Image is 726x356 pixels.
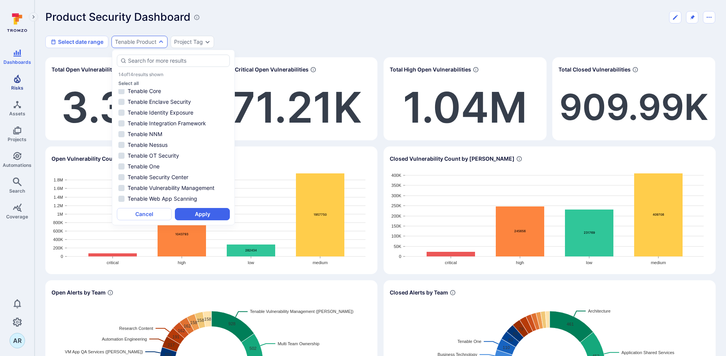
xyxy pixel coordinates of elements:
[54,203,63,208] text: 1.2M
[390,289,448,296] span: Closed Alerts by Team
[651,260,666,265] text: medium
[445,260,457,265] text: critical
[102,337,147,341] text: Automation Engineering
[588,309,611,313] text: Architecture
[558,66,631,73] span: Total Closed Vulnerabilities
[118,72,163,77] p: 14 of 14 results shown
[117,194,230,203] li: Tenable Web App Scanning
[29,12,38,22] button: Expand navigation menu
[390,66,471,73] span: Total High Open Vulnerabilities
[10,333,25,348] button: AR
[115,39,156,45] button: Tenable Product
[250,309,353,314] text: Tenable Vulnerability Management ([PERSON_NAME])
[391,214,401,218] text: 200K
[10,333,25,348] div: Aaron Roy
[119,326,153,331] text: Research Content
[117,97,230,106] li: Tenable Enclave Security
[11,85,23,91] span: Risks
[586,260,593,265] text: low
[621,350,674,355] text: Application Shared Services
[403,82,527,133] a: 1.04M
[559,85,708,128] a: 909.99K
[277,341,319,346] text: Multi Team Ownership
[54,195,63,200] text: 1.4M
[245,248,257,252] text: 282434
[45,11,191,23] h1: Product Security Dashboard
[117,108,230,117] li: Tenable Identity Exposure
[384,57,547,140] div: Widget
[117,183,230,193] li: Tenable Vulnerability Management
[128,57,226,65] input: Search for more results
[175,232,188,236] text: 1043793
[45,36,108,48] button: Select date range
[117,87,230,96] li: Tenable Core
[45,146,377,274] div: Widget
[174,39,203,45] button: Project Tag
[53,220,63,225] text: 800K
[552,57,715,140] div: Widget
[686,11,698,23] button: Unpin from sidebar
[6,214,28,220] span: Coverage
[117,140,230,150] li: Tenable Nessus
[117,208,172,220] button: Cancel
[231,82,362,133] a: 71.21K
[117,130,230,139] li: Tenable NNM
[394,244,401,249] text: 50K
[117,55,230,220] div: autocomplete options
[312,260,327,265] text: medium
[53,246,63,250] text: 200K
[54,186,63,191] text: 1.6M
[9,111,25,116] span: Assets
[516,260,524,265] text: high
[117,173,230,182] li: Tenable Security Center
[669,11,681,23] button: Edit dashboard
[399,254,401,259] text: 0
[390,155,515,163] span: Closed Vulnerability Count by [PERSON_NAME]
[8,136,27,142] span: Projects
[52,66,120,73] span: Total Open Vulnerabilities
[248,260,254,265] text: low
[653,213,664,216] text: 409708
[214,57,377,140] div: Widget
[53,237,63,242] text: 400K
[221,66,309,73] span: Total Critical Open Vulnerabilities
[65,349,143,354] text: VM App QA Services ([PERSON_NAME])
[52,289,106,296] span: Open Alerts by Team
[117,162,230,171] li: Tenable One
[391,173,401,178] text: 400K
[457,339,481,344] text: Tenable One
[61,254,63,259] text: 0
[391,234,401,238] text: 100K
[514,229,526,233] text: 245656
[31,14,36,20] i: Expand navigation menu
[703,11,715,23] button: Dashboard menu
[584,231,595,235] text: 231769
[175,208,230,220] button: Apply
[45,57,208,140] div: Widget
[391,224,401,228] text: 150K
[204,39,211,45] button: Expand dropdown
[117,119,230,128] li: Tenable Integration Framework
[61,82,193,133] a: 3.36M
[384,146,716,274] div: Widget
[178,260,186,265] text: high
[117,151,230,160] li: Tenable OT Security
[52,155,172,163] span: Open Vulnerability Count by [PERSON_NAME]
[391,183,401,188] text: 350K
[9,188,25,194] span: Search
[118,80,139,86] button: Select all
[158,39,164,45] button: Expand dropdown
[3,59,31,65] span: Dashboards
[53,229,63,233] text: 600K
[54,178,63,182] text: 1.8M
[3,162,32,168] span: Automations
[314,213,327,216] text: 1957750
[57,212,63,216] text: 1M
